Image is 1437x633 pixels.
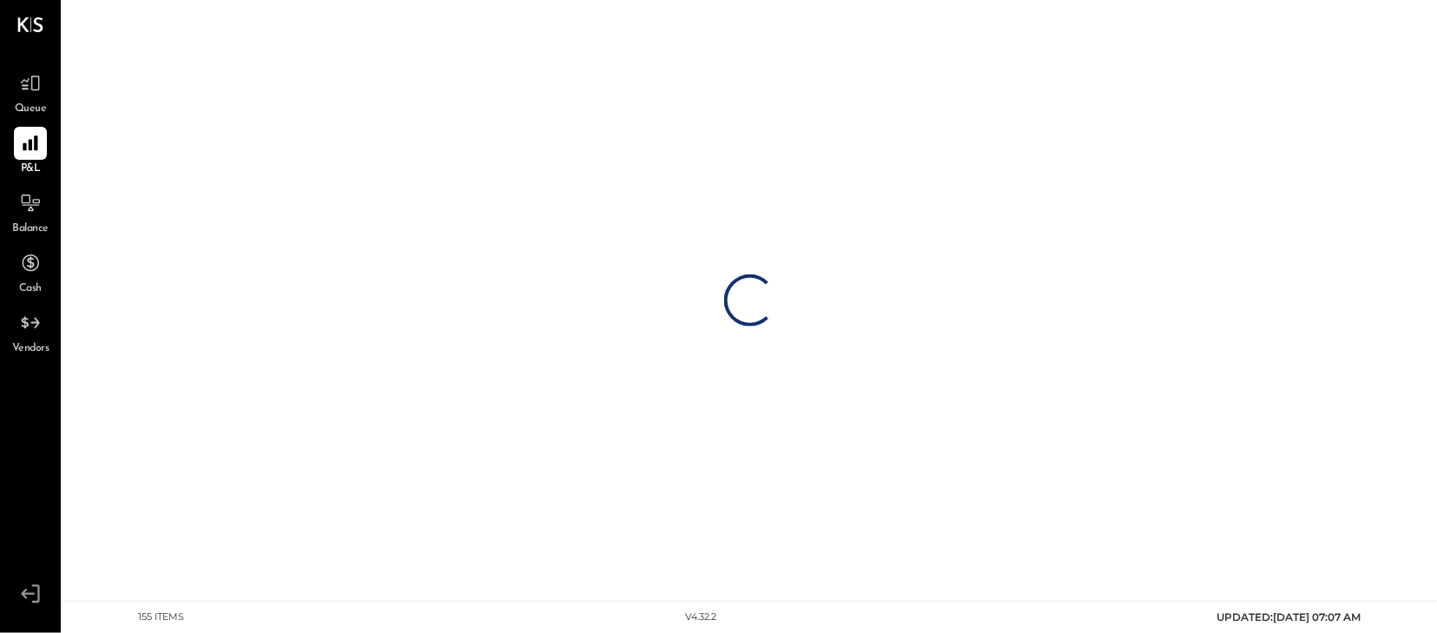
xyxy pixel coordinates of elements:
span: Cash [19,281,42,297]
span: Queue [15,102,47,117]
span: UPDATED: [DATE] 07:07 AM [1217,610,1361,623]
span: Vendors [12,341,49,357]
a: Cash [1,247,60,297]
a: Vendors [1,307,60,357]
span: P&L [21,162,41,177]
a: Balance [1,187,60,237]
a: P&L [1,127,60,177]
span: Balance [12,221,49,237]
div: v 4.32.2 [685,610,716,624]
div: 155 items [139,610,185,624]
a: Queue [1,67,60,117]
